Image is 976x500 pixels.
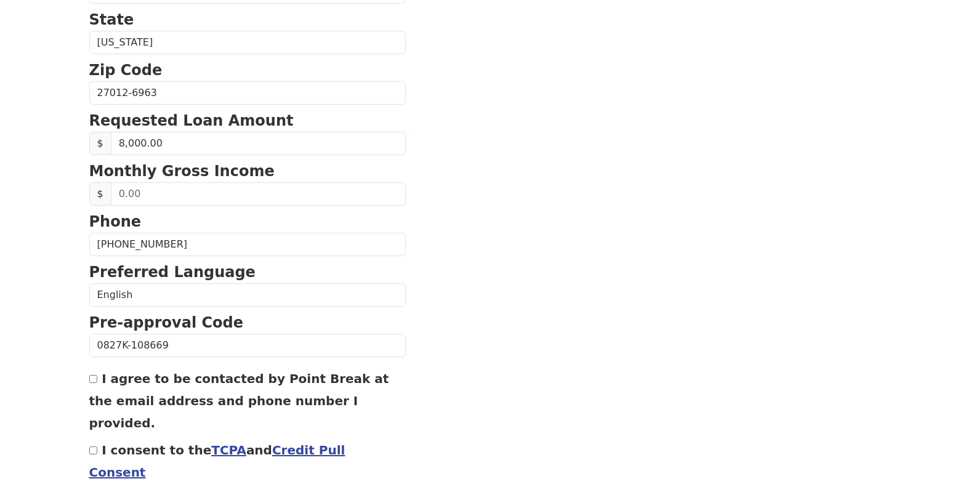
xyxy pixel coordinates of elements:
[89,112,294,129] strong: Requested Loan Amount
[89,443,345,480] label: I consent to the and
[89,371,389,430] label: I agree to be contacted by Point Break at the email address and phone number I provided.
[111,132,406,155] input: 0.00
[89,213,142,230] strong: Phone
[89,62,163,79] strong: Zip Code
[89,334,406,357] input: Pre-approval Code
[89,182,111,206] span: $
[89,314,244,331] strong: Pre-approval Code
[111,182,406,206] input: 0.00
[89,160,406,182] p: Monthly Gross Income
[211,443,246,458] a: TCPA
[89,233,406,256] input: Phone
[89,264,256,281] strong: Preferred Language
[89,11,134,28] strong: State
[89,132,111,155] span: $
[89,81,406,105] input: Zip Code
